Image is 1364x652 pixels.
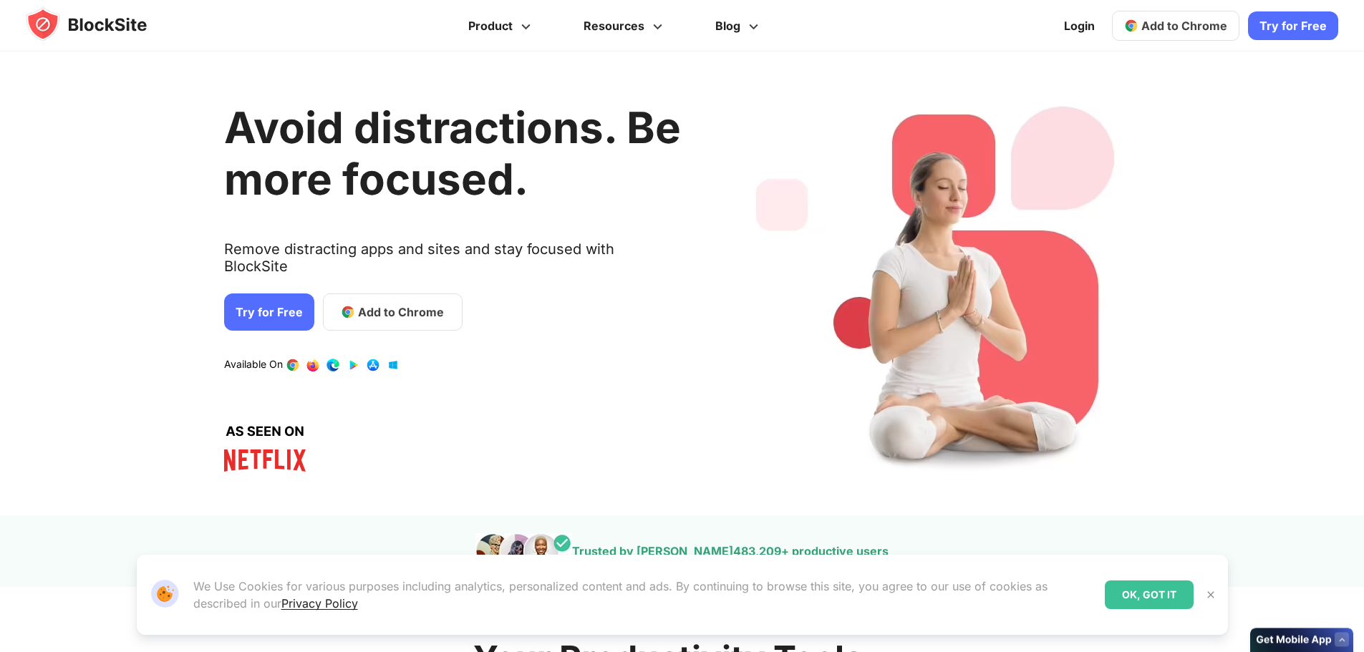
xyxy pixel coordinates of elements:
img: blocksite-icon.5d769676.svg [26,7,175,42]
img: Close [1205,589,1217,600]
img: pepole images [475,533,572,569]
a: Add to Chrome [323,293,463,331]
button: Close [1201,585,1220,604]
img: chrome-icon.svg [1124,19,1138,33]
a: Try for Free [224,293,314,331]
a: Try for Free [1248,11,1338,40]
a: Add to Chrome [1112,11,1239,41]
span: Add to Chrome [358,303,444,321]
text: Remove distracting apps and sites and stay focused with BlockSite [224,240,681,286]
p: We Use Cookies for various purposes including analytics, personalized content and ads. By continu... [193,578,1093,612]
div: OK, GOT IT [1105,580,1194,609]
a: Login [1055,9,1103,43]
h1: Avoid distractions. Be more focused. [224,102,681,205]
span: Add to Chrome [1141,19,1227,33]
text: Available On [224,358,283,372]
a: Privacy Policy [281,596,358,610]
